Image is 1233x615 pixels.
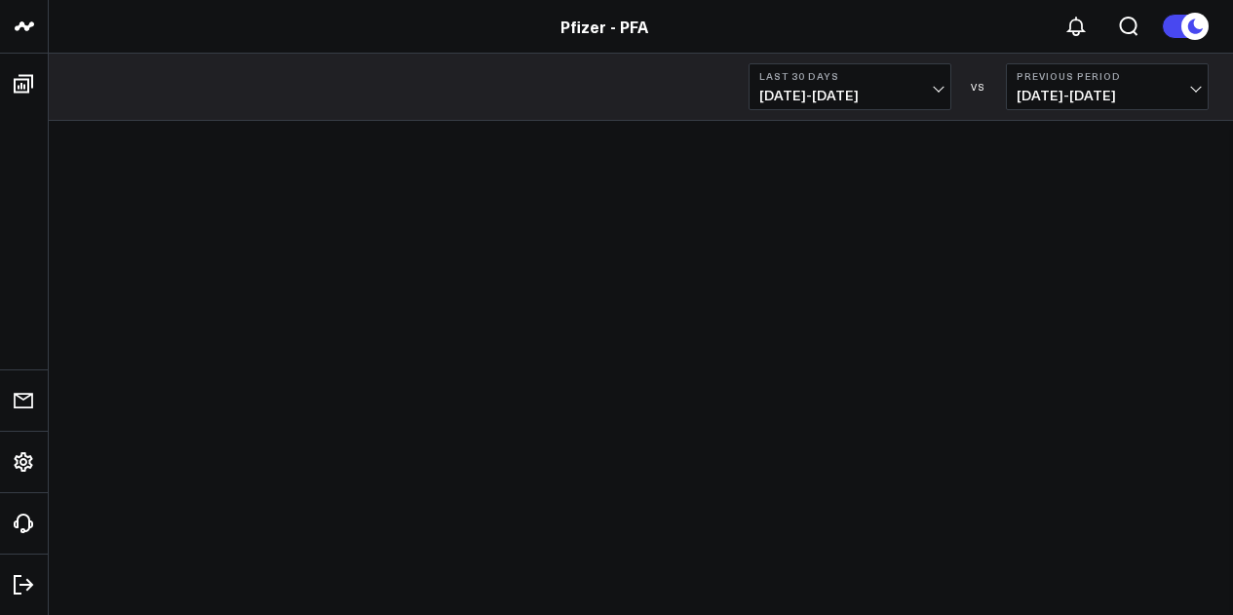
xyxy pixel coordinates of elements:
span: [DATE] - [DATE] [1017,88,1198,103]
span: [DATE] - [DATE] [759,88,941,103]
button: Previous Period[DATE]-[DATE] [1006,63,1209,110]
b: Previous Period [1017,70,1198,82]
div: VS [961,81,996,93]
a: Pfizer - PFA [560,16,648,37]
button: Last 30 Days[DATE]-[DATE] [749,63,951,110]
b: Last 30 Days [759,70,941,82]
